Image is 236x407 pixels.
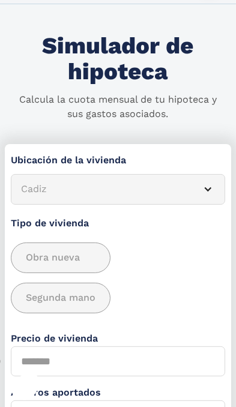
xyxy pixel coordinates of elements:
[11,243,225,313] div: add_description_here
[11,385,225,400] label: Ahorros aportados
[14,92,222,120] p: Calcula la cuota mensual de tu hipoteca y sus gastos asociados.
[26,291,95,306] span: Segunda mano
[26,250,80,265] span: Obra nueva
[11,331,225,346] label: Precio de vivienda
[11,174,225,205] article: Cadiz
[21,182,186,197] div: Cadiz
[14,33,222,83] h1: Simulador de hipoteca
[11,216,225,231] label: Tipo de vivienda
[11,153,225,168] label: Ubicación de la vivienda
